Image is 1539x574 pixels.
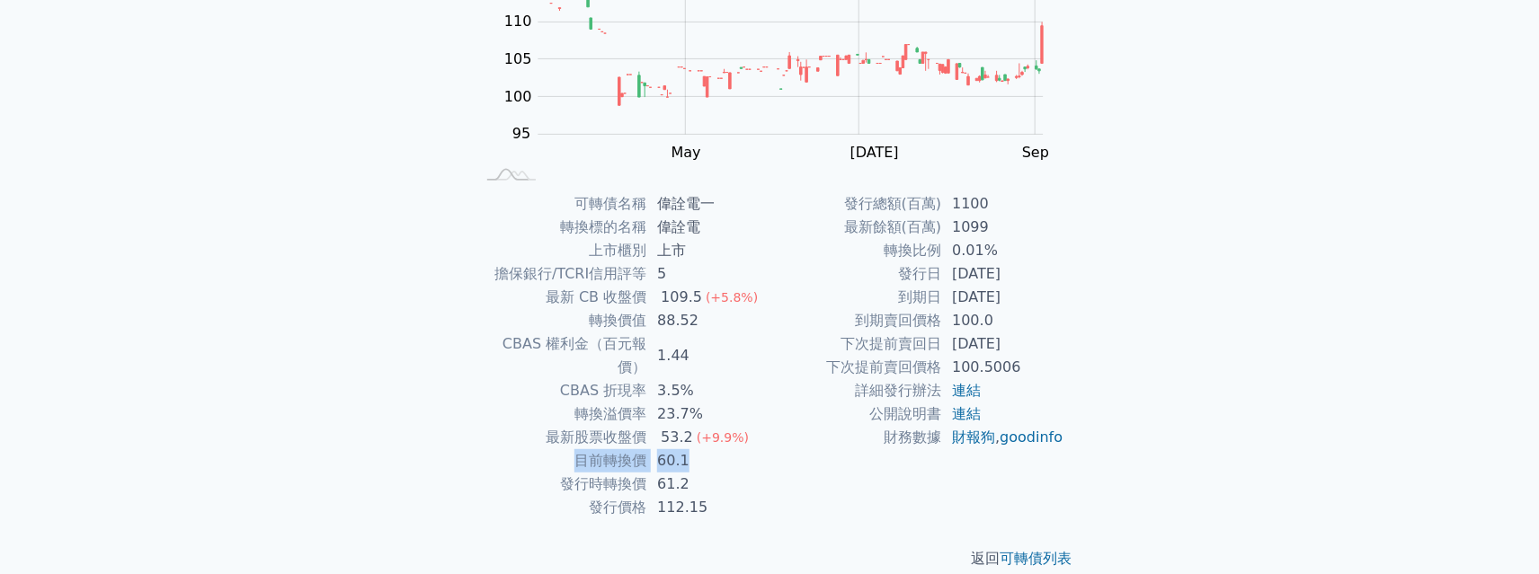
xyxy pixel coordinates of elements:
[475,239,646,262] td: 上市櫃別
[475,449,646,472] td: 目前轉換價
[646,472,769,496] td: 61.2
[475,216,646,239] td: 轉換標的名稱
[769,426,941,449] td: 財務數據
[657,286,706,309] div: 109.5
[769,239,941,262] td: 轉換比例
[769,402,941,426] td: 公開說明書
[941,426,1064,449] td: ,
[453,548,1086,570] p: 返回
[941,239,1064,262] td: 0.01%
[475,472,646,496] td: 發行時轉換價
[475,262,646,286] td: 擔保銀行/TCRI信用評等
[941,356,1064,379] td: 100.5006
[504,50,532,67] tspan: 105
[952,405,981,422] a: 連結
[475,309,646,332] td: 轉換價值
[850,144,899,161] tspan: [DATE]
[706,290,758,305] span: (+5.8%)
[769,332,941,356] td: 下次提前賣回日
[941,262,1064,286] td: [DATE]
[952,428,995,446] a: 財報狗
[1449,488,1539,574] iframe: Chat Widget
[657,426,697,449] div: 53.2
[769,192,941,216] td: 發行總額(百萬)
[941,286,1064,309] td: [DATE]
[769,379,941,402] td: 詳細發行辦法
[1000,428,1063,446] a: goodinfo
[1022,144,1049,161] tspan: Sep
[1449,488,1539,574] div: 聊天小工具
[475,192,646,216] td: 可轉債名稱
[504,13,532,30] tspan: 110
[512,125,530,142] tspan: 95
[475,426,646,449] td: 最新股票收盤價
[941,216,1064,239] td: 1099
[475,332,646,379] td: CBAS 權利金（百元報價）
[941,309,1064,332] td: 100.0
[941,332,1064,356] td: [DATE]
[952,382,981,399] a: 連結
[769,309,941,332] td: 到期賣回價格
[646,332,769,379] td: 1.44
[646,379,769,402] td: 3.5%
[646,239,769,262] td: 上市
[1000,550,1072,567] a: 可轉債列表
[769,262,941,286] td: 發行日
[646,216,769,239] td: 偉詮電
[646,496,769,519] td: 112.15
[504,88,532,105] tspan: 100
[769,216,941,239] td: 最新餘額(百萬)
[769,286,941,309] td: 到期日
[941,192,1064,216] td: 1100
[697,430,749,445] span: (+9.9%)
[646,262,769,286] td: 5
[475,379,646,402] td: CBAS 折現率
[646,449,769,472] td: 60.1
[769,356,941,379] td: 下次提前賣回價格
[646,402,769,426] td: 23.7%
[475,496,646,519] td: 發行價格
[672,144,701,161] tspan: May
[646,192,769,216] td: 偉詮電一
[475,286,646,309] td: 最新 CB 收盤價
[646,309,769,332] td: 88.52
[475,402,646,426] td: 轉換溢價率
